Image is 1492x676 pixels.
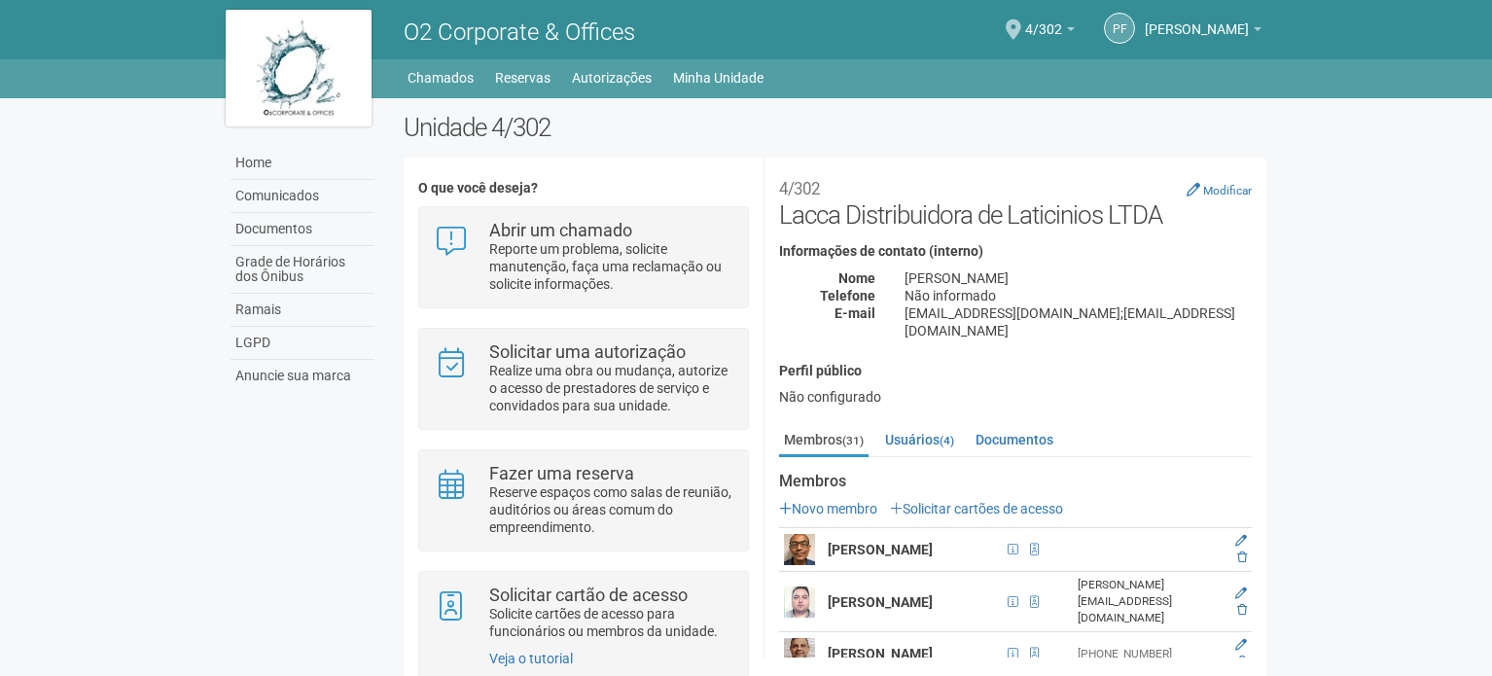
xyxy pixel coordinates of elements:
[835,305,875,321] strong: E-mail
[1078,577,1224,626] div: [PERSON_NAME][EMAIL_ADDRESS][DOMAIN_NAME]
[890,304,1266,339] div: [EMAIL_ADDRESS][DOMAIN_NAME];[EMAIL_ADDRESS][DOMAIN_NAME]
[231,246,374,294] a: Grade de Horários dos Ônibus
[434,587,732,640] a: Solicitar cartão de acesso Solicite cartões de acesso para funcionários ou membros da unidade.
[1235,534,1247,548] a: Editar membro
[779,388,1252,406] div: Não configurado
[779,425,869,457] a: Membros(31)
[838,270,875,286] strong: Nome
[1078,646,1224,662] div: [PHONE_NUMBER]
[231,294,374,327] a: Ramais
[231,180,374,213] a: Comunicados
[434,222,732,293] a: Abrir um chamado Reporte um problema, solicite manutenção, faça uma reclamação ou solicite inform...
[434,343,732,414] a: Solicitar uma autorização Realize uma obra ou mudança, autorize o acesso de prestadores de serviç...
[489,483,733,536] p: Reserve espaços como salas de reunião, auditórios ou áreas comum do empreendimento.
[408,64,474,91] a: Chamados
[226,10,372,126] img: logo.jpg
[842,434,864,447] small: (31)
[890,501,1063,516] a: Solicitar cartões de acesso
[489,463,634,483] strong: Fazer uma reserva
[572,64,652,91] a: Autorizações
[1235,638,1247,652] a: Editar membro
[971,425,1058,454] a: Documentos
[784,638,815,669] img: user.png
[1237,603,1247,617] a: Excluir membro
[1203,184,1252,197] small: Modificar
[231,213,374,246] a: Documentos
[1025,24,1075,40] a: 4/302
[404,18,635,46] span: O2 Corporate & Offices
[784,587,815,618] img: user.png
[820,288,875,303] strong: Telefone
[231,327,374,360] a: LGPD
[673,64,764,91] a: Minha Unidade
[779,244,1252,259] h4: Informações de contato (interno)
[880,425,959,454] a: Usuários(4)
[489,220,632,240] strong: Abrir um chamado
[828,646,933,661] strong: [PERSON_NAME]
[1025,3,1062,37] span: 4/302
[1145,24,1261,40] a: [PERSON_NAME]
[1187,182,1252,197] a: Modificar
[231,360,374,392] a: Anuncie sua marca
[828,542,933,557] strong: [PERSON_NAME]
[1237,655,1247,668] a: Excluir membro
[1235,587,1247,600] a: Editar membro
[489,362,733,414] p: Realize uma obra ou mudança, autorize o acesso de prestadores de serviço e convidados para sua un...
[890,269,1266,287] div: [PERSON_NAME]
[779,473,1252,490] strong: Membros
[940,434,954,447] small: (4)
[779,179,820,198] small: 4/302
[489,605,733,640] p: Solicite cartões de acesso para funcionários ou membros da unidade.
[779,364,1252,378] h4: Perfil público
[828,594,933,610] strong: [PERSON_NAME]
[489,341,686,362] strong: Solicitar uma autorização
[779,171,1252,230] h2: Lacca Distribuidora de Laticinios LTDA
[779,501,877,516] a: Novo membro
[231,147,374,180] a: Home
[418,181,748,196] h4: O que você deseja?
[489,651,573,666] a: Veja o tutorial
[404,113,1266,142] h2: Unidade 4/302
[890,287,1266,304] div: Não informado
[1104,13,1135,44] a: PF
[1145,3,1249,37] span: PRISCILLA FREITAS
[489,585,688,605] strong: Solicitar cartão de acesso
[784,534,815,565] img: user.png
[489,240,733,293] p: Reporte um problema, solicite manutenção, faça uma reclamação ou solicite informações.
[1237,551,1247,564] a: Excluir membro
[434,465,732,536] a: Fazer uma reserva Reserve espaços como salas de reunião, auditórios ou áreas comum do empreendime...
[495,64,551,91] a: Reservas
